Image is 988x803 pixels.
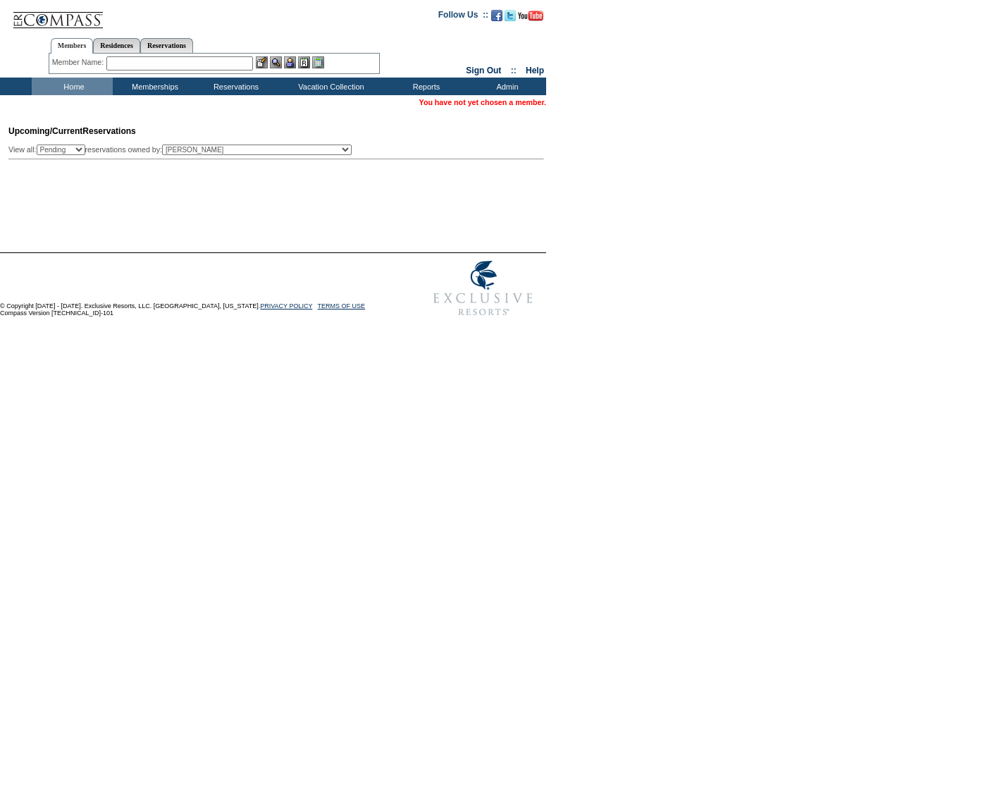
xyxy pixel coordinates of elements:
[384,78,465,95] td: Reports
[466,66,501,75] a: Sign Out
[32,78,113,95] td: Home
[93,38,140,53] a: Residences
[518,14,543,23] a: Subscribe to our YouTube Channel
[491,10,502,21] img: Become our fan on Facebook
[312,56,324,68] img: b_calculator.gif
[51,38,94,54] a: Members
[505,10,516,21] img: Follow us on Twitter
[8,126,82,136] span: Upcoming/Current
[491,14,502,23] a: Become our fan on Facebook
[318,302,366,309] a: TERMS OF USE
[270,56,282,68] img: View
[465,78,546,95] td: Admin
[194,78,275,95] td: Reservations
[284,56,296,68] img: Impersonate
[420,253,546,324] img: Exclusive Resorts
[419,98,546,106] span: You have not yet chosen a member.
[298,56,310,68] img: Reservations
[526,66,544,75] a: Help
[8,126,136,136] span: Reservations
[518,11,543,21] img: Subscribe to our YouTube Channel
[511,66,517,75] span: ::
[438,8,488,25] td: Follow Us ::
[505,14,516,23] a: Follow us on Twitter
[52,56,106,68] div: Member Name:
[275,78,384,95] td: Vacation Collection
[140,38,193,53] a: Reservations
[113,78,194,95] td: Memberships
[8,145,358,155] div: View all: reservations owned by:
[256,56,268,68] img: b_edit.gif
[260,302,312,309] a: PRIVACY POLICY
